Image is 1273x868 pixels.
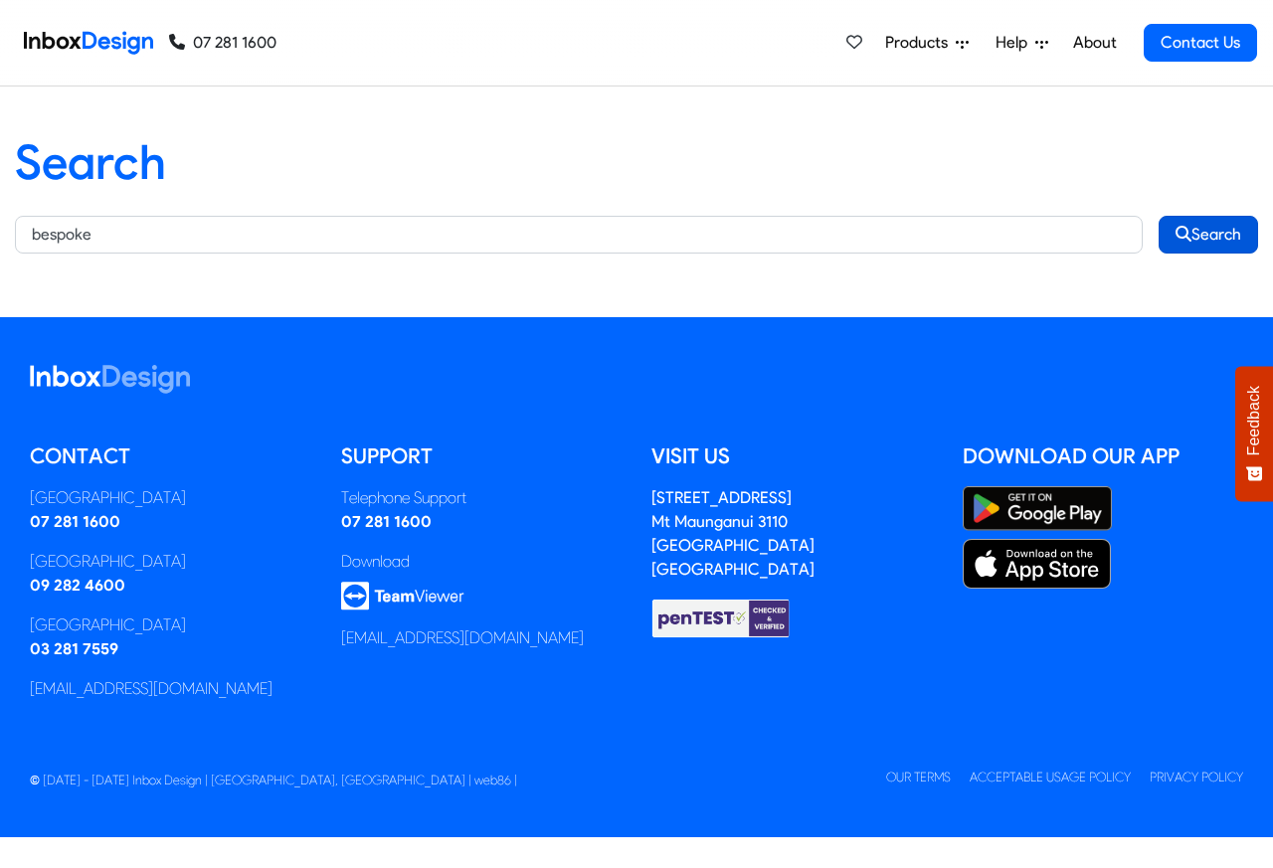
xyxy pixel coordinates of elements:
[30,486,311,510] div: [GEOGRAPHIC_DATA]
[341,512,432,531] a: 07 281 1600
[885,31,956,55] span: Products
[1245,386,1263,455] span: Feedback
[30,576,125,595] a: 09 282 4600
[30,441,311,471] h5: Contact
[1144,24,1257,62] a: Contact Us
[341,550,623,574] div: Download
[651,488,815,579] a: [STREET_ADDRESS]Mt Maunganui 3110[GEOGRAPHIC_DATA][GEOGRAPHIC_DATA]
[963,441,1244,471] h5: Download our App
[341,486,623,510] div: Telephone Support
[651,488,815,579] address: [STREET_ADDRESS] Mt Maunganui 3110 [GEOGRAPHIC_DATA] [GEOGRAPHIC_DATA]
[30,365,190,394] img: logo_inboxdesign_white.svg
[1159,216,1258,254] button: Search
[1067,23,1122,63] a: About
[996,31,1035,55] span: Help
[30,679,273,698] a: [EMAIL_ADDRESS][DOMAIN_NAME]
[1235,366,1273,501] button: Feedback - Show survey
[1150,770,1243,784] a: Privacy Policy
[169,31,276,55] a: 07 281 1600
[30,550,311,574] div: [GEOGRAPHIC_DATA]
[651,441,933,471] h5: Visit us
[988,23,1056,63] a: Help
[30,773,517,787] span: © [DATE] - [DATE] Inbox Design | [GEOGRAPHIC_DATA], [GEOGRAPHIC_DATA] | web86 |
[886,770,951,784] a: Our Terms
[30,613,311,637] div: [GEOGRAPHIC_DATA]
[341,628,584,647] a: [EMAIL_ADDRESS][DOMAIN_NAME]
[15,134,1258,192] h1: Search
[963,486,1112,531] img: Google Play Store
[341,582,464,610] img: logo_teamviewer.svg
[651,598,791,639] img: Checked & Verified by penTEST
[963,539,1112,589] img: Apple App Store
[30,639,118,658] a: 03 281 7559
[877,23,977,63] a: Products
[970,770,1131,784] a: Acceptable Usage Policy
[15,216,1143,254] input: Keywords
[341,441,623,471] h5: Support
[651,608,791,626] a: Checked & Verified by penTEST
[30,512,120,531] a: 07 281 1600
